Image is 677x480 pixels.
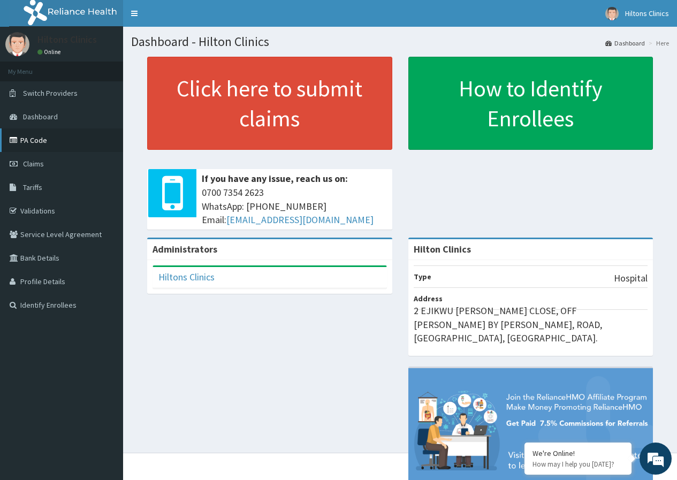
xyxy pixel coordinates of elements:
span: Tariffs [23,182,42,192]
strong: Hilton Clinics [414,243,471,255]
b: Administrators [153,243,217,255]
a: Online [37,48,63,56]
a: Dashboard [605,39,645,48]
a: [EMAIL_ADDRESS][DOMAIN_NAME] [226,214,374,226]
span: Claims [23,159,44,169]
p: Hospital [614,271,648,285]
a: Click here to submit claims [147,57,392,150]
textarea: Type your message and hit 'Enter' [5,292,204,330]
a: How to Identify Enrollees [408,57,653,150]
p: Hiltons Clinics [37,35,97,44]
span: Switch Providers [23,88,78,98]
img: d_794563401_company_1708531726252_794563401 [20,54,43,80]
div: We're Online! [533,448,623,458]
img: User Image [605,7,619,20]
p: 2 EJIKWU [PERSON_NAME] CLOSE, OFF [PERSON_NAME] BY [PERSON_NAME], ROAD, [GEOGRAPHIC_DATA], [GEOGR... [414,304,648,345]
span: Hiltons Clinics [625,9,669,18]
span: Dashboard [23,112,58,121]
span: We're online! [62,135,148,243]
p: How may I help you today? [533,460,623,469]
div: Chat with us now [56,60,180,74]
img: User Image [5,32,29,56]
b: If you have any issue, reach us on: [202,172,348,185]
b: Address [414,294,443,303]
b: Type [414,272,431,281]
a: Hiltons Clinics [158,271,215,283]
div: Minimize live chat window [176,5,201,31]
li: Here [646,39,669,48]
span: 0700 7354 2623 WhatsApp: [PHONE_NUMBER] Email: [202,186,387,227]
h1: Dashboard - Hilton Clinics [131,35,669,49]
